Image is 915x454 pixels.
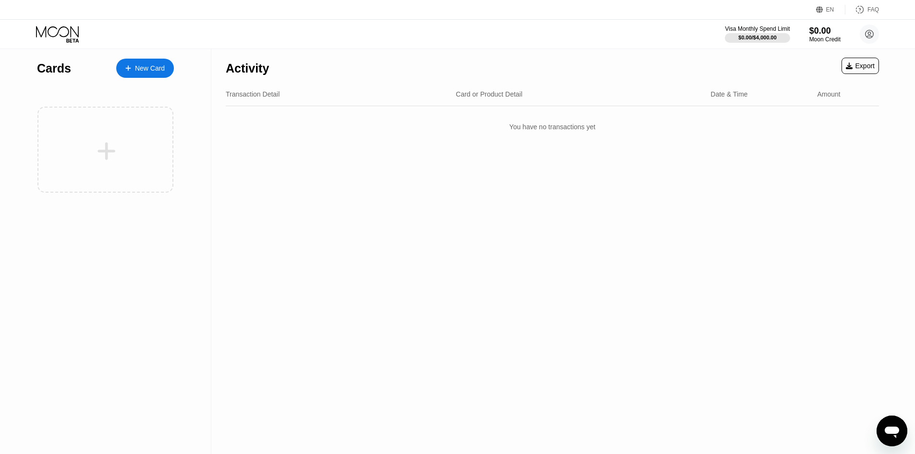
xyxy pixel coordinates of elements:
[826,6,834,13] div: EN
[725,25,790,43] div: Visa Monthly Spend Limit$0.00/$4,000.00
[37,61,71,75] div: Cards
[116,59,174,78] div: New Card
[226,113,879,140] div: You have no transactions yet
[456,90,523,98] div: Card or Product Detail
[711,90,748,98] div: Date & Time
[877,416,907,446] iframe: Button to launch messaging window
[809,36,841,43] div: Moon Credit
[842,58,879,74] div: Export
[845,5,879,14] div: FAQ
[867,6,879,13] div: FAQ
[226,90,280,98] div: Transaction Detail
[809,26,841,36] div: $0.00
[817,90,840,98] div: Amount
[738,35,777,40] div: $0.00 / $4,000.00
[226,61,269,75] div: Activity
[725,25,790,32] div: Visa Monthly Spend Limit
[809,26,841,43] div: $0.00Moon Credit
[816,5,845,14] div: EN
[135,64,165,73] div: New Card
[846,62,875,70] div: Export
